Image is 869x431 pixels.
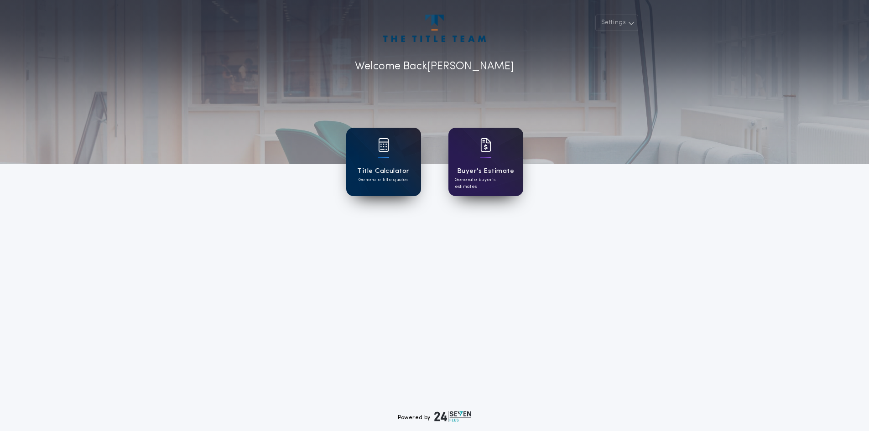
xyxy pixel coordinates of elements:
[357,166,409,177] h1: Title Calculator
[359,177,408,183] p: Generate title quotes
[378,138,389,152] img: card icon
[455,177,517,190] p: Generate buyer's estimates
[595,15,638,31] button: Settings
[448,128,523,196] a: card iconBuyer's EstimateGenerate buyer's estimates
[383,15,485,42] img: account-logo
[480,138,491,152] img: card icon
[434,411,472,422] img: logo
[398,411,472,422] div: Powered by
[346,128,421,196] a: card iconTitle CalculatorGenerate title quotes
[355,58,514,75] p: Welcome Back [PERSON_NAME]
[457,166,514,177] h1: Buyer's Estimate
